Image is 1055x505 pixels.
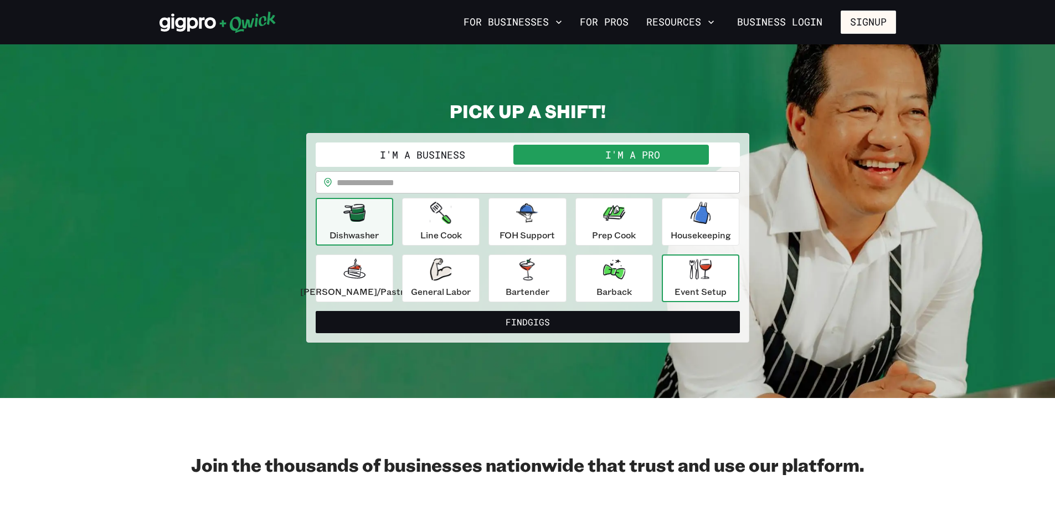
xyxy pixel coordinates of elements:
[488,198,566,246] button: FOH Support
[728,11,832,34] a: Business Login
[318,145,528,165] button: I'm a Business
[402,198,480,246] button: Line Cook
[316,198,393,246] button: Dishwasher
[306,100,749,122] h2: PICK UP A SHIFT!
[592,228,636,242] p: Prep Cook
[402,254,480,302] button: General Labor
[411,285,471,298] p: General Labor
[506,285,549,298] p: Bartender
[528,145,738,165] button: I'm a Pro
[575,254,653,302] button: Barback
[459,13,567,32] button: For Businesses
[671,228,731,242] p: Housekeeping
[662,254,739,302] button: Event Setup
[575,13,633,32] a: For Pros
[330,228,379,242] p: Dishwasher
[500,228,555,242] p: FOH Support
[675,285,727,298] p: Event Setup
[596,285,632,298] p: Barback
[300,285,409,298] p: [PERSON_NAME]/Pastry
[159,453,896,476] h2: Join the thousands of businesses nationwide that trust and use our platform.
[316,254,393,302] button: [PERSON_NAME]/Pastry
[642,13,719,32] button: Resources
[420,228,462,242] p: Line Cook
[662,198,739,246] button: Housekeeping
[575,198,653,246] button: Prep Cook
[316,311,740,333] button: FindGigs
[841,11,896,34] button: Signup
[488,254,566,302] button: Bartender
